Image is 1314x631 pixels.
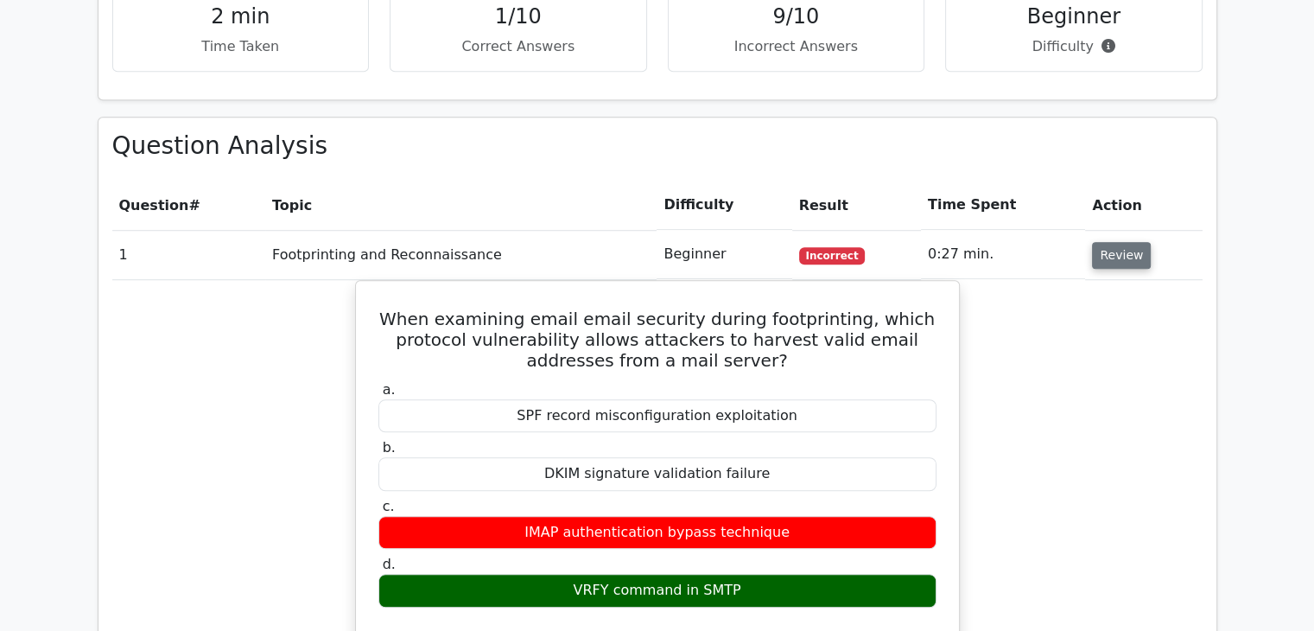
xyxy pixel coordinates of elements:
[1085,181,1202,230] th: Action
[378,399,936,433] div: SPF record misconfiguration exploitation
[265,230,657,279] td: Footprinting and Reconnaissance
[378,457,936,491] div: DKIM signature validation failure
[378,516,936,550] div: IMAP authentication bypass technique
[378,574,936,608] div: VRFY command in SMTP
[657,230,791,279] td: Beginner
[383,556,396,572] span: d.
[682,36,911,57] p: Incorrect Answers
[921,181,1085,230] th: Time Spent
[112,181,266,230] th: #
[657,181,791,230] th: Difficulty
[119,197,189,214] span: Question
[404,36,632,57] p: Correct Answers
[127,4,355,29] h4: 2 min
[377,309,938,371] h5: When examining email email security during footprinting, which protocol vulnerability allows atta...
[383,498,395,514] span: c.
[682,4,911,29] h4: 9/10
[792,181,921,230] th: Result
[960,36,1188,57] p: Difficulty
[383,381,396,398] span: a.
[960,4,1188,29] h4: Beginner
[799,247,866,265] span: Incorrect
[112,131,1203,161] h3: Question Analysis
[1092,242,1151,269] button: Review
[921,230,1085,279] td: 0:27 min.
[265,181,657,230] th: Topic
[383,439,396,456] span: b.
[127,36,355,57] p: Time Taken
[112,230,266,279] td: 1
[404,4,632,29] h4: 1/10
